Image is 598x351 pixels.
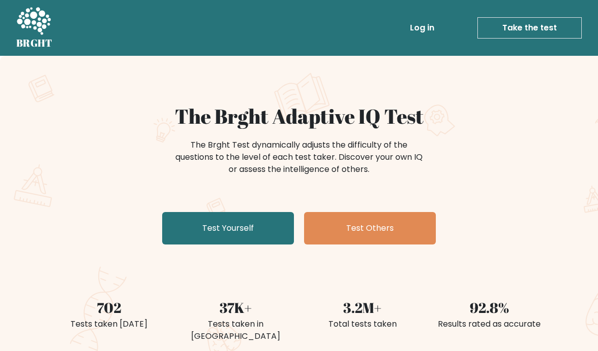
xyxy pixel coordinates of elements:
[162,212,294,244] a: Test Yourself
[305,297,420,319] div: 3.2M+
[172,139,426,175] div: The Brght Test dynamically adjusts the difficulty of the questions to the level of each test take...
[16,37,53,49] h5: BRGHT
[304,212,436,244] a: Test Others
[406,18,438,38] a: Log in
[52,104,546,129] h1: The Brght Adaptive IQ Test
[477,17,582,39] a: Take the test
[52,318,166,330] div: Tests taken [DATE]
[432,318,546,330] div: Results rated as accurate
[178,297,293,319] div: 37K+
[52,297,166,319] div: 702
[16,4,53,52] a: BRGHT
[432,297,546,319] div: 92.8%
[305,318,420,330] div: Total tests taken
[178,318,293,342] div: Tests taken in [GEOGRAPHIC_DATA]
